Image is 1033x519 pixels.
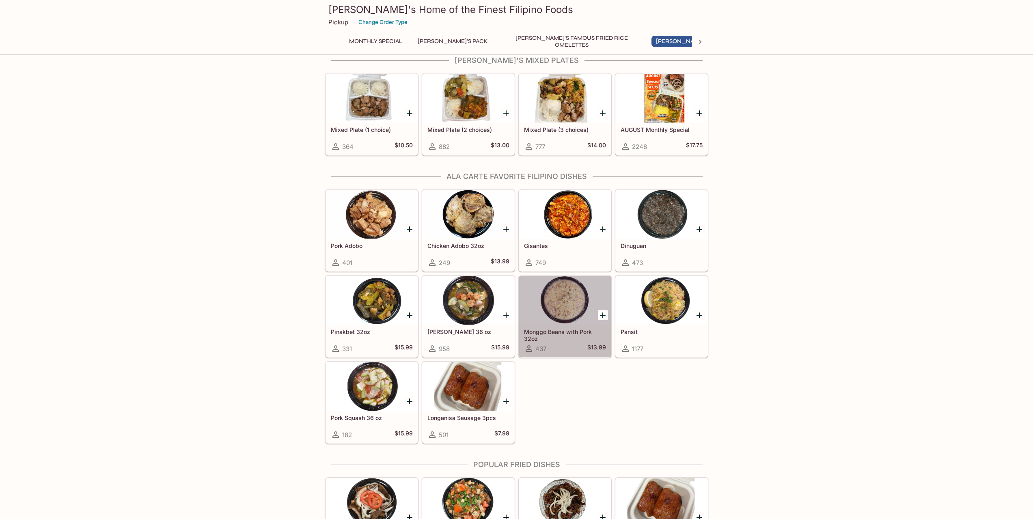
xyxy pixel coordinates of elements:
span: 331 [342,345,352,353]
h5: Monggo Beans with Pork 32oz [524,328,606,342]
div: Pinakbet 32oz [326,276,418,325]
h5: Dinuguan [621,242,703,249]
a: Chicken Adobo 32oz249$13.99 [422,190,515,271]
div: Pork Squash 36 oz [326,362,418,411]
h5: $10.50 [395,142,413,151]
h5: Mixed Plate (1 choice) [331,126,413,133]
button: Add AUGUST Monthly Special [694,108,705,118]
button: Add Dinuguan [694,224,705,234]
span: 777 [535,143,545,151]
span: 749 [535,259,546,267]
span: 473 [632,259,643,267]
h4: Ala Carte Favorite Filipino Dishes [325,172,708,181]
a: Gisantes749 [519,190,611,271]
button: Add Sari Sari 36 oz [501,310,511,320]
a: Pork Squash 36 oz182$15.99 [326,362,418,444]
button: Add Monggo Beans with Pork 32oz [598,310,608,320]
h5: $15.99 [395,430,413,439]
h5: [PERSON_NAME] 36 oz [427,328,509,335]
span: 401 [342,259,352,267]
h5: $13.00 [491,142,509,151]
h3: [PERSON_NAME]'s Home of the Finest Filipino Foods [328,3,705,16]
button: Add Pinakbet 32oz [405,310,415,320]
h5: $13.99 [587,344,606,353]
span: 501 [439,431,449,439]
div: Monggo Beans with Pork 32oz [519,276,611,325]
a: Mixed Plate (2 choices)882$13.00 [422,73,515,155]
span: 182 [342,431,352,439]
h5: $14.00 [587,142,606,151]
p: Pickup [328,18,348,26]
div: Mixed Plate (3 choices) [519,74,611,123]
a: [PERSON_NAME] 36 oz958$15.99 [422,276,515,357]
div: Mixed Plate (2 choices) [423,74,514,123]
button: [PERSON_NAME]'s Mixed Plates [651,36,755,47]
a: Dinuguan473 [615,190,708,271]
div: Pansit [616,276,707,325]
h5: Mixed Plate (2 choices) [427,126,509,133]
button: Add Gisantes [598,224,608,234]
h5: $13.99 [491,258,509,267]
span: 437 [535,345,546,353]
a: Mixed Plate (3 choices)777$14.00 [519,73,611,155]
div: Sari Sari 36 oz [423,276,514,325]
span: 249 [439,259,450,267]
button: Add Mixed Plate (3 choices) [598,108,608,118]
div: Mixed Plate (1 choice) [326,74,418,123]
a: Longanisa Sausage 3pcs501$7.99 [422,362,515,444]
h5: Gisantes [524,242,606,249]
span: 958 [439,345,450,353]
button: [PERSON_NAME]'s Pack [413,36,492,47]
button: Add Mixed Plate (1 choice) [405,108,415,118]
button: Add Longanisa Sausage 3pcs [501,396,511,406]
button: Monthly Special [345,36,407,47]
span: 1177 [632,345,643,353]
span: 2248 [632,143,647,151]
button: Add Mixed Plate (2 choices) [501,108,511,118]
a: AUGUST Monthly Special2248$17.75 [615,73,708,155]
button: Change Order Type [355,16,411,28]
button: Add Pork Squash 36 oz [405,396,415,406]
a: Mixed Plate (1 choice)364$10.50 [326,73,418,155]
button: Add Pork Adobo [405,224,415,234]
h5: AUGUST Monthly Special [621,126,703,133]
h5: Mixed Plate (3 choices) [524,126,606,133]
h5: Chicken Adobo 32oz [427,242,509,249]
button: Add Pansit [694,310,705,320]
div: Pork Adobo [326,190,418,239]
div: AUGUST Monthly Special [616,74,707,123]
h5: Pork Squash 36 oz [331,414,413,421]
span: 364 [342,143,354,151]
h4: Popular Fried Dishes [325,460,708,469]
h4: [PERSON_NAME]'s Mixed Plates [325,56,708,65]
button: Add Chicken Adobo 32oz [501,224,511,234]
a: Monggo Beans with Pork 32oz437$13.99 [519,276,611,357]
a: Pinakbet 32oz331$15.99 [326,276,418,357]
h5: Longanisa Sausage 3pcs [427,414,509,421]
h5: $17.75 [686,142,703,151]
h5: $15.99 [395,344,413,353]
h5: Pork Adobo [331,242,413,249]
a: Pork Adobo401 [326,190,418,271]
div: Longanisa Sausage 3pcs [423,362,514,411]
div: Chicken Adobo 32oz [423,190,514,239]
div: Gisantes [519,190,611,239]
a: Pansit1177 [615,276,708,357]
button: [PERSON_NAME]'s Famous Fried Rice Omelettes [499,36,645,47]
span: 882 [439,143,450,151]
h5: $7.99 [494,430,509,439]
h5: $15.99 [491,344,509,353]
h5: Pansit [621,328,703,335]
div: Dinuguan [616,190,707,239]
h5: Pinakbet 32oz [331,328,413,335]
